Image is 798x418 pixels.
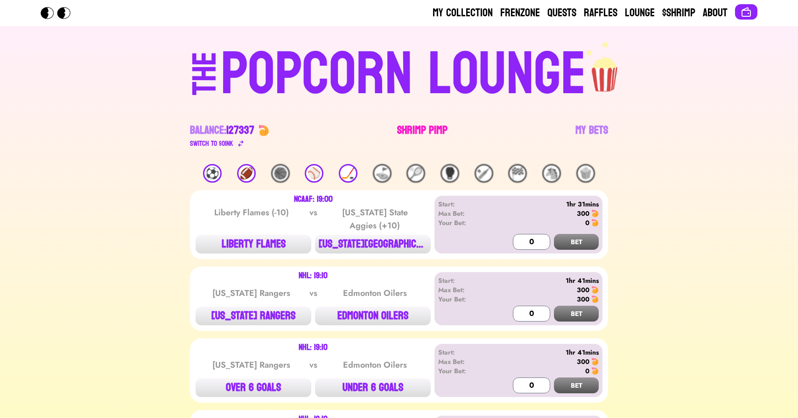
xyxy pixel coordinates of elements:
div: Edmonton Oilers [328,358,422,371]
div: 🏏 [475,164,493,183]
div: ⚽️ [203,164,222,183]
div: vs [308,287,319,300]
img: popcorn [586,41,624,93]
button: BET [554,377,599,393]
div: Start: [438,348,492,357]
a: Shrimp Pimp [397,123,448,149]
a: My Collection [433,6,493,21]
button: EDMONTON OILERS [315,307,431,325]
div: Your Bet: [438,295,492,304]
div: Your Bet: [438,218,492,227]
button: [US_STATE] RANGERS [196,307,311,325]
div: 1hr 31mins [492,199,599,209]
div: Start: [438,276,492,285]
img: 🍤 [591,219,599,226]
div: Switch to $ OINK [190,138,233,149]
div: vs [308,358,319,371]
div: Balance: [190,123,254,138]
div: 300 [577,285,589,295]
div: Liberty Flames (-10) [204,206,299,232]
img: 🍤 [591,286,599,294]
div: ⚾️ [305,164,323,183]
img: 🍤 [591,358,599,365]
div: 🏈 [237,164,256,183]
div: NHL: 19:10 [299,272,328,280]
div: THE [188,52,222,114]
button: UNDER 6 GOALS [315,378,431,397]
div: Start: [438,199,492,209]
img: Connect wallet [741,7,752,18]
div: [US_STATE] Rangers [204,287,299,300]
a: Lounge [625,6,655,21]
a: Raffles [584,6,617,21]
div: 0 [585,218,589,227]
div: Max Bet: [438,285,492,295]
img: 🍤 [591,210,599,217]
a: $Shrimp [662,6,695,21]
div: 300 [577,357,589,366]
a: Quests [547,6,576,21]
div: Max Bet: [438,209,492,218]
div: 🥊 [441,164,459,183]
img: 🍤 [591,367,599,375]
div: NCAAF: 19:00 [294,196,333,203]
div: 🏒 [339,164,357,183]
div: 🍿 [576,164,595,183]
div: Your Bet: [438,366,492,376]
img: 🍤 [258,125,269,136]
button: BET [554,234,599,250]
div: NHL: 19:10 [299,344,328,351]
a: About [703,6,728,21]
a: Frenzone [500,6,540,21]
button: OVER 6 GOALS [196,378,311,397]
div: [US_STATE] Rangers [204,358,299,371]
img: 🍤 [591,295,599,303]
div: 1hr 41mins [492,348,599,357]
span: 127337 [226,120,254,140]
div: 1hr 41mins [492,276,599,285]
button: LIBERTY FLAMES [196,235,311,254]
div: 300 [577,209,589,218]
div: Max Bet: [438,357,492,366]
div: POPCORN LOUNGE [221,45,586,104]
button: BET [554,306,599,322]
button: [US_STATE][GEOGRAPHIC_DATA]... [315,235,431,254]
div: [US_STATE] State Aggies (+10) [328,206,422,232]
div: 0 [585,366,589,376]
div: 🎾 [406,164,425,183]
div: Edmonton Oilers [328,287,422,300]
img: Popcorn [41,7,78,19]
div: 300 [577,295,589,304]
div: 🏀 [271,164,290,183]
div: ⛳️ [373,164,392,183]
a: THEPOPCORN LOUNGEpopcorn [112,41,686,104]
a: My Bets [575,123,608,149]
div: 🏁 [508,164,527,183]
div: 🐴 [542,164,561,183]
div: vs [308,206,319,232]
